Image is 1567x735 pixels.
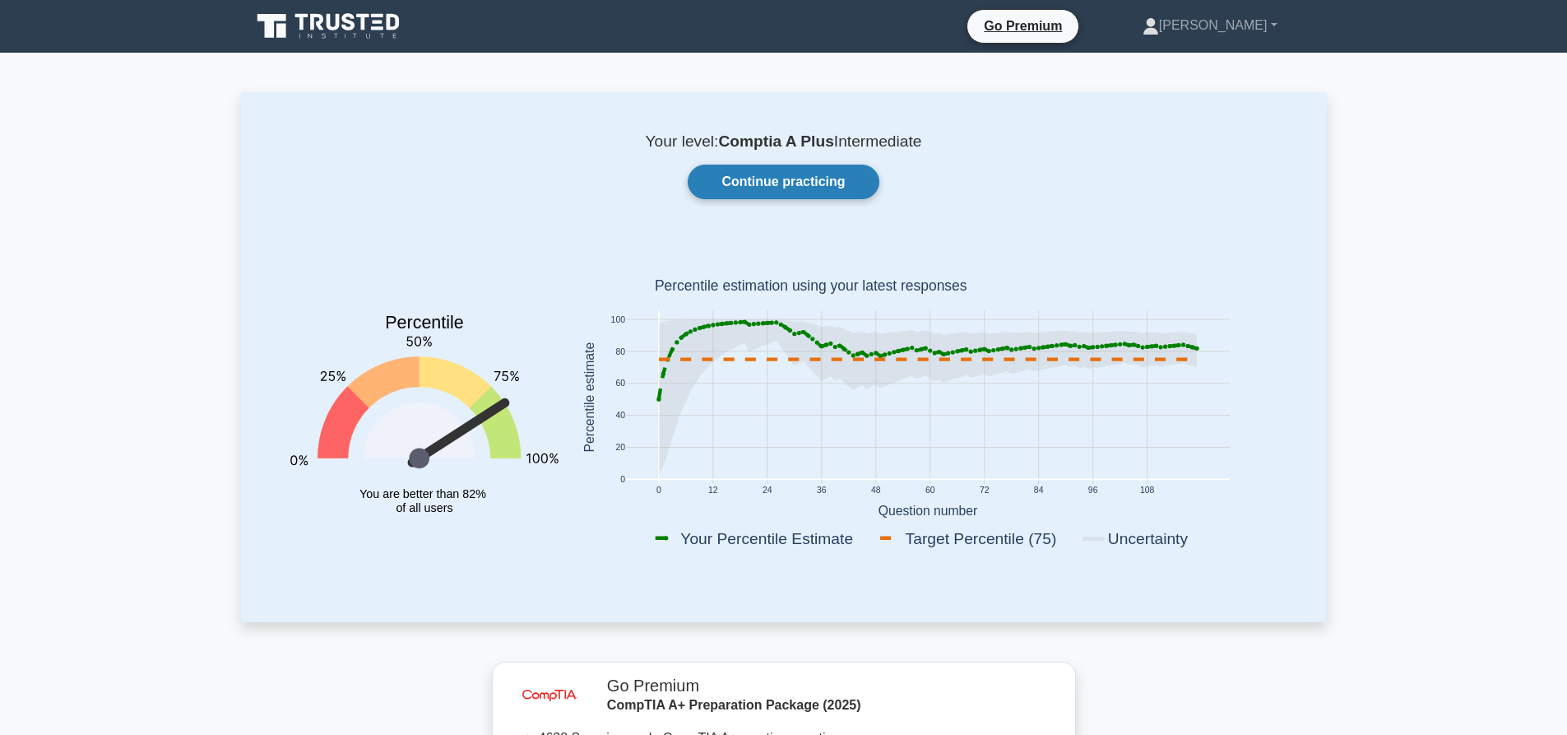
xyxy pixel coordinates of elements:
text: 72 [979,486,989,495]
text: 36 [816,486,826,495]
text: Question number [878,504,977,518]
text: 84 [1033,486,1043,495]
b: Comptia A Plus [718,133,833,150]
text: 0 [656,486,661,495]
p: Your level: Intermediate [280,132,1287,151]
tspan: of all users [396,501,452,514]
text: 60 [925,486,934,495]
a: Continue practicing [688,165,879,199]
a: Go Premium [974,16,1072,36]
text: Percentile [385,314,464,333]
tspan: You are better than 82% [359,487,486,500]
text: 48 [870,486,880,495]
text: 20 [615,444,625,453]
text: 96 [1087,486,1097,495]
text: 80 [615,347,625,356]
text: Percentile estimate [582,342,596,453]
text: 0 [620,476,625,485]
a: [PERSON_NAME] [1103,9,1317,42]
text: 100 [610,315,625,324]
text: Percentile estimation using your latest responses [654,278,967,295]
text: 40 [615,412,625,421]
text: 60 [615,379,625,388]
text: 24 [763,486,772,495]
text: 12 [708,486,718,495]
text: 108 [1139,486,1154,495]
